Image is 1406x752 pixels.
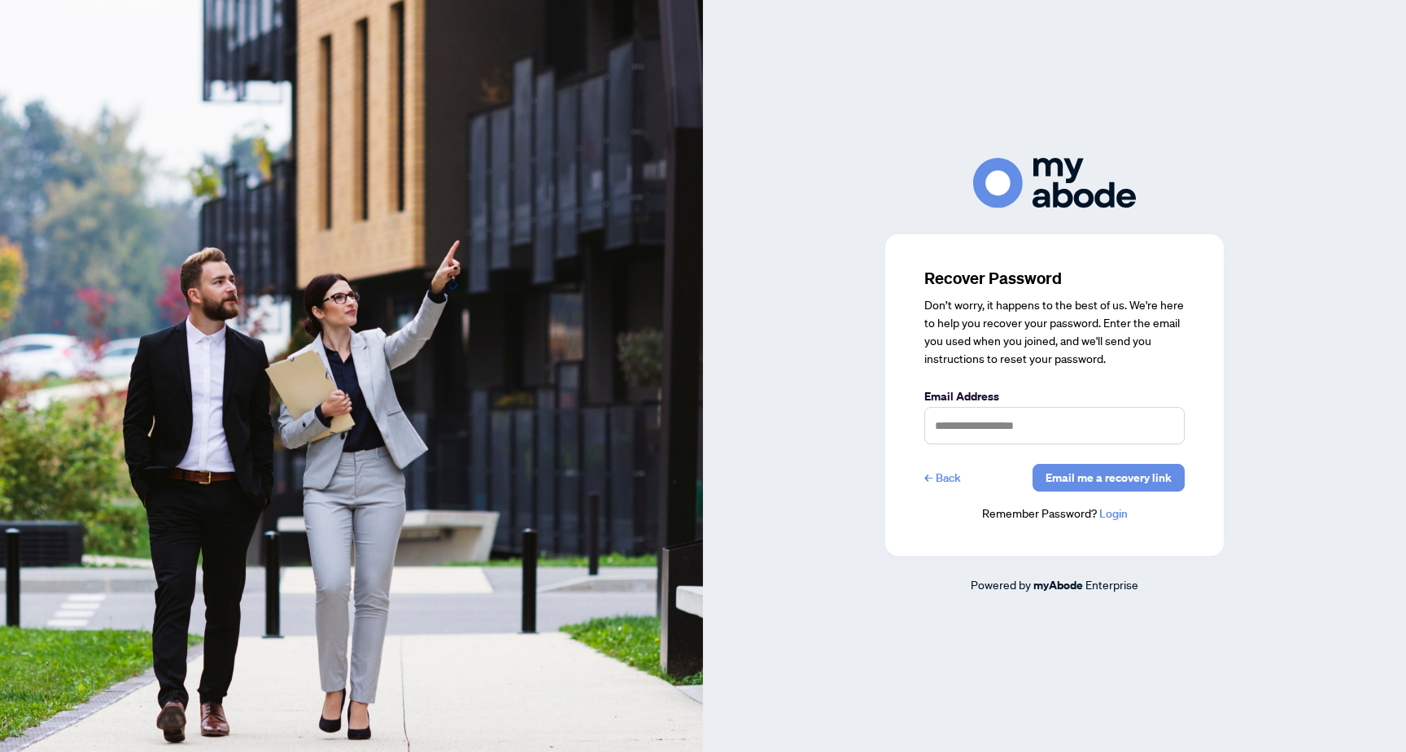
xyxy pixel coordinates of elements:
[924,296,1185,368] div: Don’t worry, it happens to the best of us. We're here to help you recover your password. Enter th...
[924,267,1185,290] h3: Recover Password
[971,577,1031,592] span: Powered by
[924,469,932,487] span: ←
[1033,576,1083,594] a: myAbode
[973,158,1136,208] img: ma-logo
[1085,577,1138,592] span: Enterprise
[924,505,1185,523] div: Remember Password?
[924,464,961,492] a: ←Back
[1046,465,1172,491] span: Email me a recovery link
[1099,506,1128,521] a: Login
[1033,464,1185,492] button: Email me a recovery link
[924,387,1185,405] label: Email Address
